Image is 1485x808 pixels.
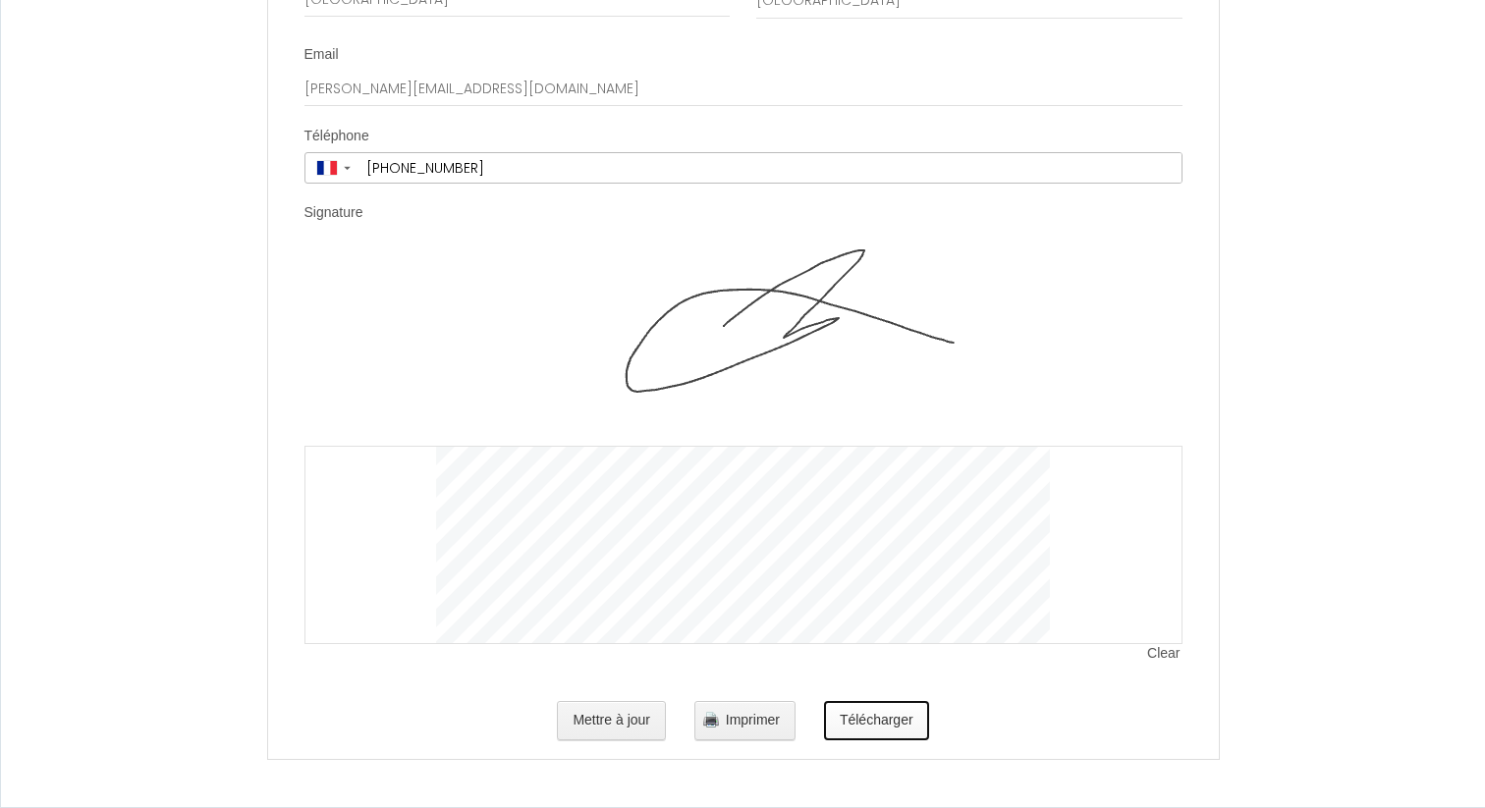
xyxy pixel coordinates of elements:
[694,701,796,740] button: Imprimer
[557,701,666,740] button: Mettre à jour
[437,249,1050,446] img: signature
[703,712,719,727] img: printer.png
[1147,644,1182,664] span: Clear
[342,164,353,172] span: ▼
[359,153,1182,183] input: +33 6 12 34 56 78
[726,712,780,727] span: Imprimer
[304,45,339,65] label: Email
[304,203,363,223] label: Signature
[304,127,369,146] label: Téléphone
[824,701,929,740] button: Télécharger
